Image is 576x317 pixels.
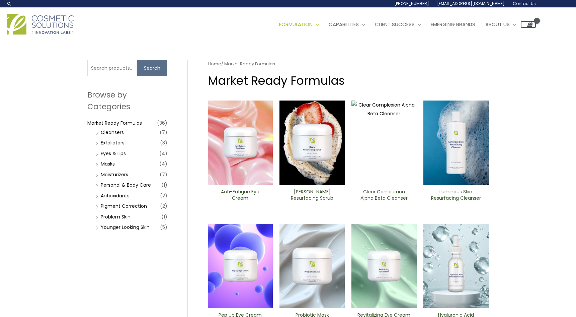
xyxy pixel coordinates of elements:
[7,1,12,6] a: Search icon link
[160,128,167,137] span: (7)
[423,224,489,308] img: Hyaluronic moisturizer Serum
[521,21,536,28] a: View Shopping Cart, empty
[279,224,345,308] img: Probiotic Mask
[429,189,483,204] a: Luminous Skin Resurfacing ​Cleanser
[87,120,142,126] a: Market Ready Formulas
[208,224,273,308] img: Pep Up Eye Cream
[213,189,267,204] a: Anti-Fatigue Eye Cream
[160,191,167,200] span: (2)
[357,189,411,201] h2: Clear Complexion Alpha Beta ​Cleanser
[431,21,475,28] span: Emerging Brands
[485,21,510,28] span: About Us
[357,189,411,204] a: Clear Complexion Alpha Beta ​Cleanser
[394,1,429,6] span: [PHONE_NUMBER]
[101,150,126,157] a: Eyes & Lips
[429,189,483,201] h2: Luminous Skin Resurfacing ​Cleanser
[279,101,345,185] img: Berry Resurfacing Scrub
[480,14,521,35] a: About Us
[7,14,74,35] img: Cosmetic Solutions Logo
[101,192,130,199] a: Antioxidants
[285,189,339,204] a: [PERSON_NAME] Resurfacing Scrub
[370,14,426,35] a: Client Success
[329,21,359,28] span: Capabilities
[157,118,167,128] span: (36)
[101,213,131,220] a: Problem Skin
[208,61,221,67] a: Home
[101,129,124,136] a: Cleansers
[437,1,505,6] span: [EMAIL_ADDRESS][DOMAIN_NAME]
[101,224,150,231] a: Younger Looking Skin
[161,212,167,221] span: (1)
[213,189,267,201] h2: Anti-Fatigue Eye Cream
[101,203,147,209] a: PIgment Correction
[324,14,370,35] a: Capabilities
[274,14,324,35] a: Formulation
[87,89,167,112] h2: Browse by Categories
[351,224,417,308] img: Revitalizing ​Eye Cream
[101,171,128,178] a: Moisturizers
[101,182,151,188] a: Personal & Body Care
[101,139,125,146] a: Exfoliators
[351,101,417,185] img: Clear Complexion Alpha Beta ​Cleanser
[208,72,489,89] h1: Market Ready Formulas
[285,189,339,201] h2: [PERSON_NAME] Resurfacing Scrub
[426,14,480,35] a: Emerging Brands
[160,223,167,232] span: (5)
[159,159,167,169] span: (4)
[161,180,167,190] span: (1)
[137,60,167,76] button: Search
[160,201,167,211] span: (2)
[269,14,536,35] nav: Site Navigation
[375,21,415,28] span: Client Success
[208,101,273,185] img: Anti Fatigue Eye Cream
[423,101,489,185] img: Luminous Skin Resurfacing ​Cleanser
[159,149,167,158] span: (4)
[279,21,313,28] span: Formulation
[101,161,115,167] a: Masks
[160,138,167,147] span: (3)
[208,60,489,68] nav: Breadcrumb
[87,60,137,76] input: Search products…
[160,170,167,179] span: (7)
[513,1,536,6] span: Contact Us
